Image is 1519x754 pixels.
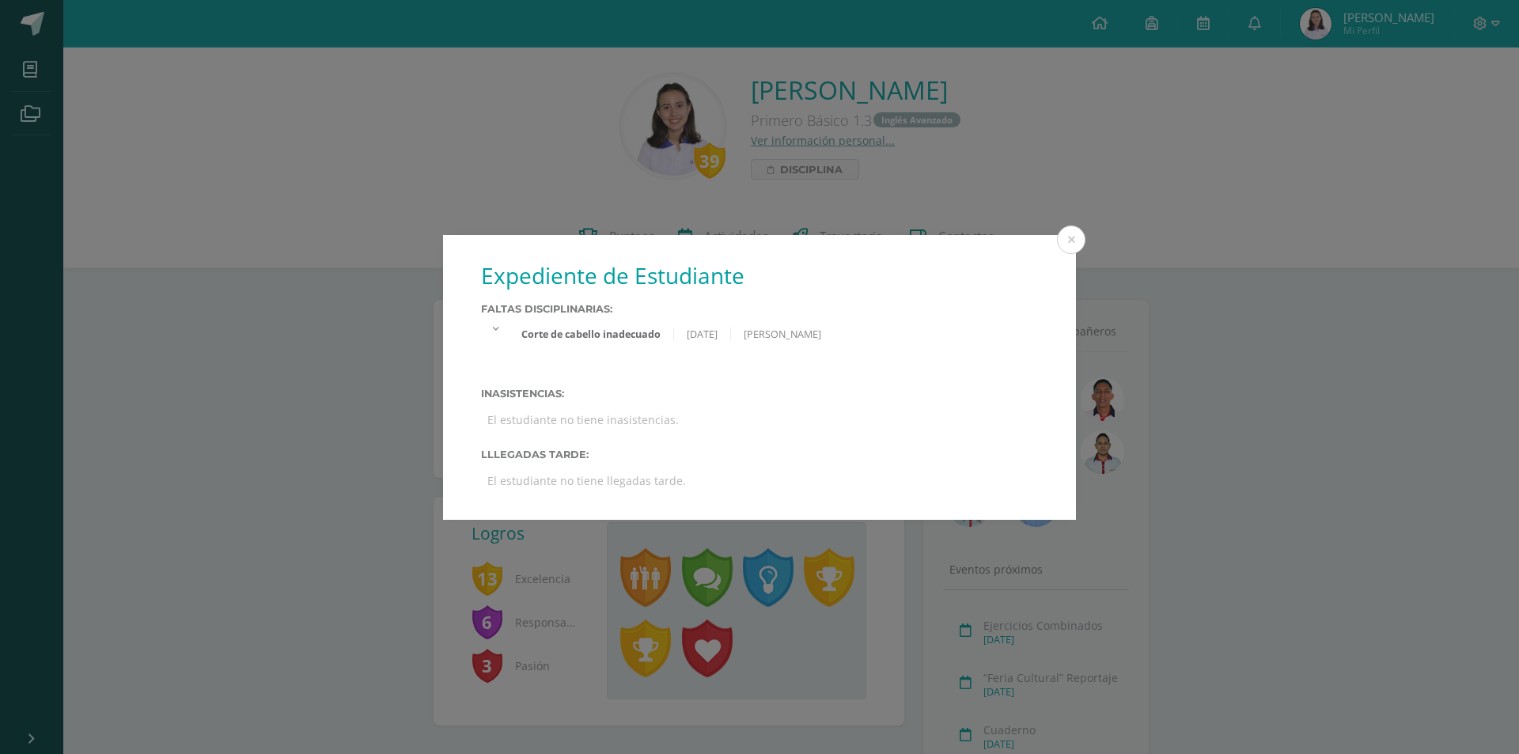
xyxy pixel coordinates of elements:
h1: Expediente de Estudiante [481,260,1038,290]
button: Close (Esc) [1057,225,1085,254]
label: Lllegadas tarde: [481,449,1038,460]
label: Inasistencias: [481,388,1038,400]
div: El estudiante no tiene inasistencias. [481,406,1038,434]
div: Corte de cabello inadecuado [509,328,674,341]
label: Faltas Disciplinarias: [481,303,1038,315]
div: [DATE] [674,328,731,341]
div: El estudiante no tiene llegadas tarde. [481,467,1038,494]
div: [PERSON_NAME] [731,328,834,341]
